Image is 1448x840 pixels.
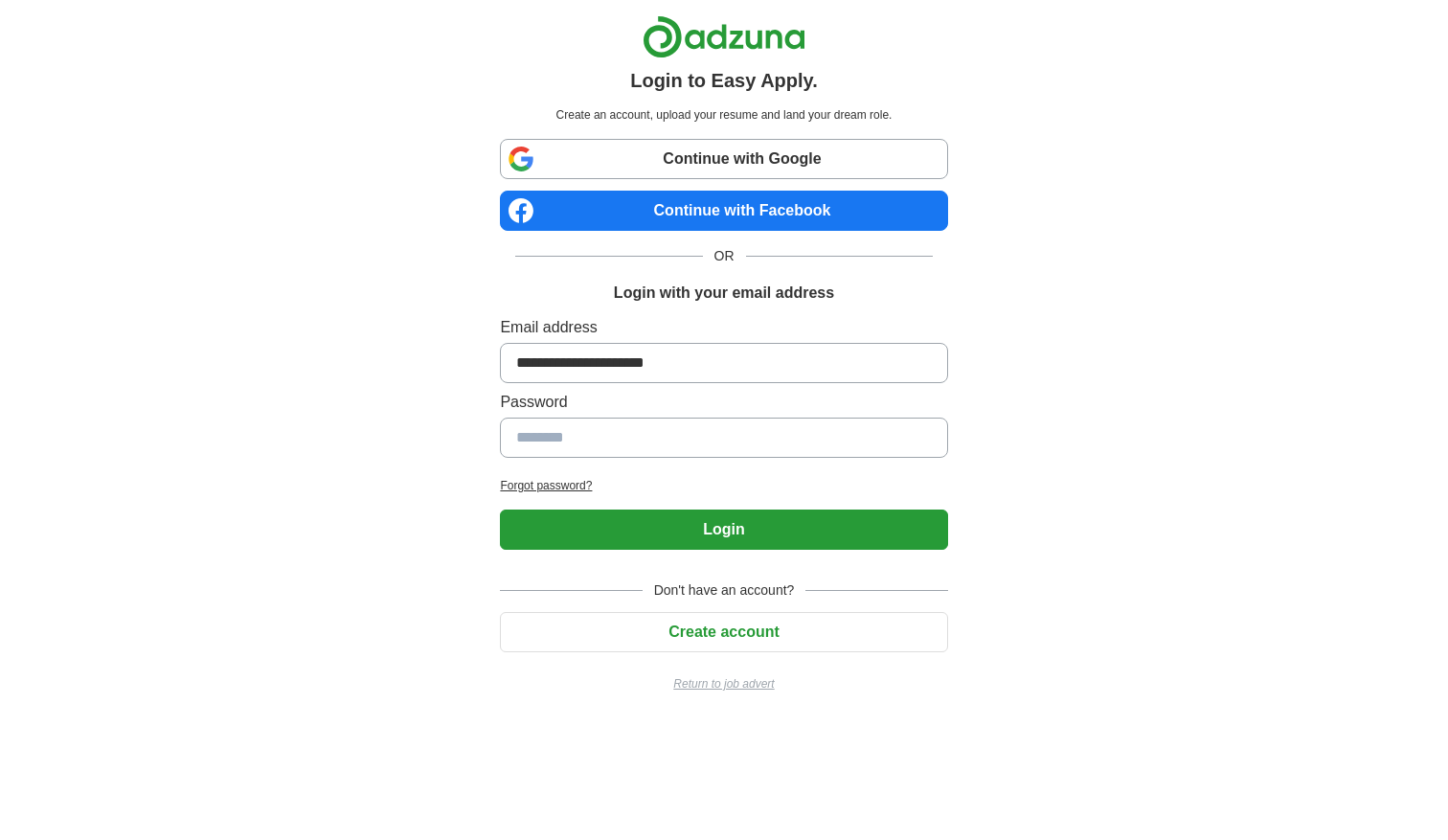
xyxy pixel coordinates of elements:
[504,106,943,124] p: Create an account, upload your resume and land your dream role.
[500,477,947,494] a: Forgot password?
[500,391,947,414] label: Password
[703,246,746,266] span: OR
[643,580,806,601] span: Don't have an account?
[643,15,805,58] img: Adzuna logo
[500,191,947,231] a: Continue with Facebook
[500,675,947,692] a: Return to job advert
[500,316,947,339] label: Email address
[630,66,818,95] h1: Login to Easy Apply.
[614,282,834,305] h1: Login with your email address
[500,624,947,640] a: Create account
[500,510,947,550] button: Login
[500,139,947,179] a: Continue with Google
[500,612,947,652] button: Create account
